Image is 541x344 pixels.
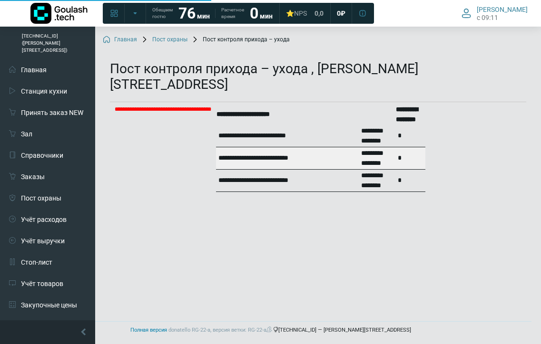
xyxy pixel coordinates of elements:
[103,36,137,44] a: Главная
[477,14,498,21] span: c 09:11
[147,5,278,22] a: Обещаем гостю 76 мин Расчетное время 0 мин
[191,36,290,44] span: Пост контроля прихода – ухода
[130,327,167,333] a: Полная версия
[260,12,273,20] span: мин
[152,7,173,20] span: Обещаем гостю
[341,9,345,18] span: ₽
[280,5,329,22] a: ⭐NPS 0,0
[197,12,210,20] span: мин
[221,7,244,20] span: Расчетное время
[141,36,187,44] a: Пост охраны
[456,3,533,23] button: [PERSON_NAME] c 09:11
[286,9,307,18] div: ⭐
[315,9,324,18] span: 0,0
[294,10,307,17] span: NPS
[337,9,341,18] span: 0
[10,321,531,339] footer: [TECHNICAL_ID] — [PERSON_NAME][STREET_ADDRESS]
[250,4,258,22] strong: 0
[178,4,196,22] strong: 76
[168,327,273,333] span: donatello RG-22-a, версия ветки: RG-22-a
[477,5,528,14] span: [PERSON_NAME]
[30,3,88,24] img: Логотип компании Goulash.tech
[110,61,526,93] h1: Пост контроля прихода – ухода , [PERSON_NAME][STREET_ADDRESS]
[331,5,351,22] a: 0 ₽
